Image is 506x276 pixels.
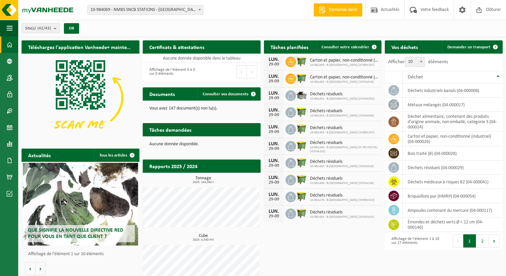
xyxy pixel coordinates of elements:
[146,234,261,242] h3: Cube
[310,75,379,80] span: Carton et papier, non-conditionné (industriel)
[310,131,375,135] span: 10-981459 - B-[GEOGRAPHIC_DATA] (W5BW207)
[403,83,503,98] td: déchets industriels banals (04-000008)
[403,132,503,146] td: carton et papier, non-conditionné (industriel) (04-000026)
[146,65,198,79] div: Affichage de l'élément 0 à 0 sur 0 éléments
[267,147,280,151] div: 29-09
[267,163,280,168] div: 29-09
[296,140,307,151] img: WB-1100-HPE-GN-50
[267,57,280,62] div: LUN.
[296,123,307,134] img: WB-1100-HPE-GN-51
[267,62,280,67] div: 29-09
[476,234,489,248] button: 2
[310,97,375,101] span: 10-981451 - B-[GEOGRAPHIC_DATA] ((W5HA301)
[149,106,254,111] p: Vous avez 147 document(s) non lu(s).
[22,40,139,53] h2: Téléchargez l'application Vanheede+ maintenant!
[388,234,440,248] div: Affichage de l'élément 1 à 10 sur 17 éléments
[267,141,280,147] div: LUN.
[64,23,79,34] button: OK
[149,142,254,147] p: Aucune donnée disponible.
[264,40,315,53] h2: Tâches planifiées
[403,203,503,217] td: ampoules contenant du mercure (04-000117)
[310,159,374,164] span: Déchets résiduels
[489,234,499,248] button: Next
[197,87,260,101] a: Consulter vos documents
[22,149,57,161] h2: Actualités
[236,65,247,78] button: Previous
[385,40,425,53] h2: Vos déchets
[143,160,204,172] h2: Rapports 2025 / 2024
[267,180,280,185] div: 29-09
[403,98,503,112] td: métaux mélangés (04-000017)
[453,234,463,248] button: Previous
[296,207,307,219] img: WB-1100-HPE-GN-50
[25,262,35,275] button: Vorige
[23,163,138,246] a: Que signifie la nouvelle directive RED pour vous en tant que client ?
[22,23,60,33] button: Site(s)(42/43)
[267,96,280,101] div: 29-09
[94,149,139,162] a: Tous les articles
[267,192,280,197] div: LUN.
[403,112,503,132] td: déchet alimentaire, contenant des produits d'origine animale, non emballé, catégorie 3 (04-000024)
[146,176,261,184] h3: Tonnage
[296,157,307,168] img: WB-1100-HPE-GN-50
[310,215,374,219] span: 10-981483 - B-[GEOGRAPHIC_DATA] (W5HA414)
[296,72,307,84] img: WB-1100-HPE-GN-50
[87,5,203,15] span: 10-984069 - NMBS SNCB STATIONS - SINT-GILLIS
[146,238,261,242] span: 2025: 4,540 m3
[296,89,307,101] img: WB-5000-GAL-GY-01
[310,181,374,185] span: 10-981468 - B-[GEOGRAPHIC_DATA] (W5HA238)
[267,113,280,117] div: 29-09
[203,172,260,186] a: Consulter les rapports
[310,193,375,198] span: Déchets résiduels
[267,130,280,134] div: 29-09
[442,40,502,54] a: Demander un transport
[310,92,375,97] span: Déchets résiduels
[310,210,374,215] span: Déchets résiduels
[310,58,379,63] span: Carton et papier, non-conditionné (industriel)
[408,74,423,80] span: Déchet
[22,54,139,142] img: Download de VHEPlus App
[403,161,503,175] td: déchets résiduels (04-000029)
[447,45,490,49] span: Demander un transport
[316,40,381,54] a: Consulter votre calendrier
[267,108,280,113] div: LUN.
[267,124,280,130] div: LUN.
[405,57,425,67] span: 10
[267,74,280,79] div: LUN.
[267,214,280,219] div: 29-09
[28,228,123,239] span: Que signifie la nouvelle directive RED pour vous en tant que client ?
[314,3,362,17] a: Demande devis
[143,123,198,136] h2: Tâches demandées
[310,198,375,202] span: 10-981478 - B-[GEOGRAPHIC_DATA] (W5BW413)
[310,164,374,168] span: 10-981463 - B-[GEOGRAPHIC_DATA] (W5HA318)
[403,146,503,161] td: bois traité (B) (04-000028)
[143,87,181,100] h2: Documents
[310,140,379,146] span: Déchets résiduels
[267,91,280,96] div: LUN.
[267,197,280,202] div: 29-09
[310,114,374,118] span: 10-981454 - B-[GEOGRAPHIC_DATA] (W5HA406)
[25,23,51,33] span: Site(s)
[310,80,379,84] span: 10-981463 - B-[GEOGRAPHIC_DATA] (W5HA318)
[146,181,261,184] span: 2025: 144,592 t
[296,56,307,67] img: WB-1100-HPE-GN-51
[88,5,203,15] span: 10-984069 - NMBS SNCB STATIONS - SINT-GILLIS
[388,59,448,65] label: Afficher éléments
[143,54,261,63] td: Aucune donnée disponible dans le tableau
[310,109,374,114] span: Déchets résiduels
[267,175,280,180] div: LUN.
[267,79,280,84] div: 29-09
[296,174,307,185] img: WB-1100-HPE-GN-51
[403,175,503,189] td: déchets médicaux à risques B2 (04-000041)
[403,217,503,232] td: émondes et déchets verts Ø < 12 cm (04-000146)
[310,63,379,67] span: 10-981459 - B-[GEOGRAPHIC_DATA] (W5BW207)
[310,176,374,181] span: Déchets résiduels
[203,92,248,96] span: Consulter vos documents
[37,26,51,30] count: (42/43)
[35,262,46,275] button: Volgende
[310,125,375,131] span: Déchets résiduels
[322,45,369,49] span: Consulter votre calendrier
[310,146,379,154] span: 10-981460 - B-[GEOGRAPHIC_DATA] EX TRI POSTAL (W5HA101)
[296,106,307,117] img: WB-1100-HPE-GN-50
